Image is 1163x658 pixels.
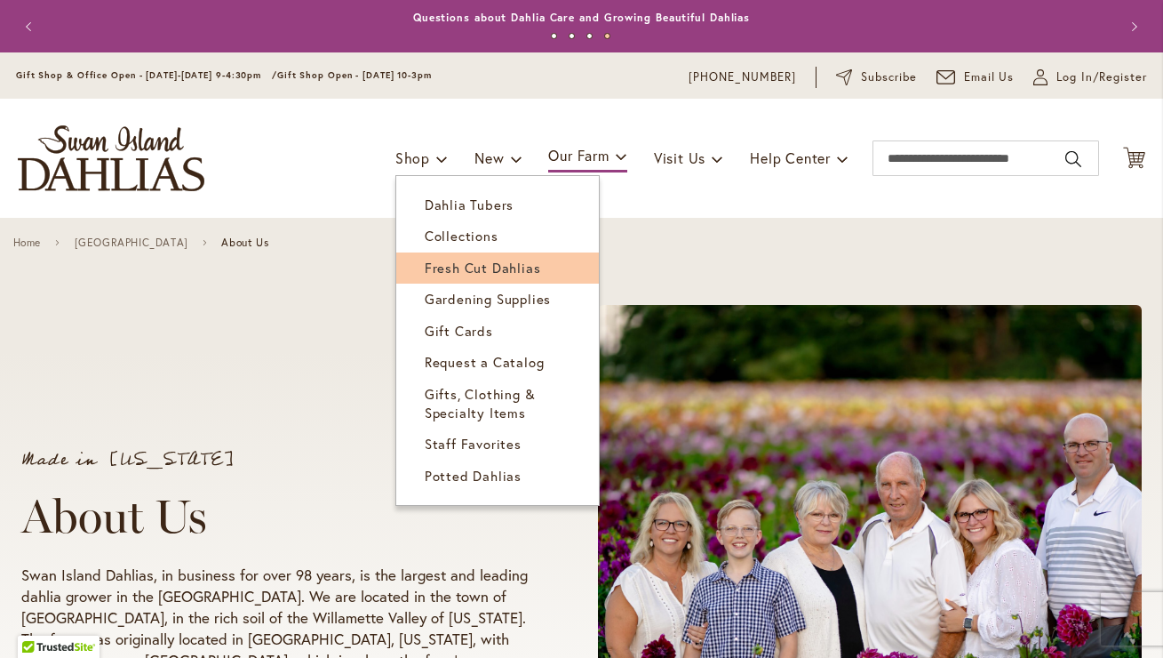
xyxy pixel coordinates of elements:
[548,146,609,164] span: Our Farm
[1115,9,1151,44] button: Next
[16,69,277,81] span: Gift Shop & Office Open - [DATE]-[DATE] 9-4:30pm /
[425,259,541,277] span: Fresh Cut Dahlias
[1056,68,1147,86] span: Log In/Register
[861,68,917,86] span: Subscribe
[425,227,498,245] span: Collections
[396,316,599,347] a: Gift Cards
[425,385,536,421] span: Gifts, Clothing & Specialty Items
[221,237,268,249] span: About Us
[604,33,610,39] button: 4 of 4
[413,11,750,24] a: Questions about Dahlia Care and Growing Beautiful Dahlias
[936,68,1015,86] a: Email Us
[425,196,514,213] span: Dahlia Tubers
[18,125,204,191] a: store logo
[750,148,831,167] span: Help Center
[569,33,575,39] button: 2 of 4
[689,68,796,86] a: [PHONE_NUMBER]
[425,467,522,485] span: Potted Dahlias
[586,33,593,39] button: 3 of 4
[21,490,530,543] h1: About Us
[21,451,530,469] p: Made in [US_STATE]
[425,353,545,371] span: Request a Catalog
[964,68,1015,86] span: Email Us
[425,290,551,308] span: Gardening Supplies
[551,33,557,39] button: 1 of 4
[13,9,49,44] button: Previous
[654,148,705,167] span: Visit Us
[13,237,41,249] a: Home
[836,68,917,86] a: Subscribe
[474,148,504,167] span: New
[425,435,522,453] span: Staff Favorites
[395,148,430,167] span: Shop
[277,69,432,81] span: Gift Shop Open - [DATE] 10-3pm
[75,237,188,249] a: [GEOGRAPHIC_DATA]
[1033,68,1147,86] a: Log In/Register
